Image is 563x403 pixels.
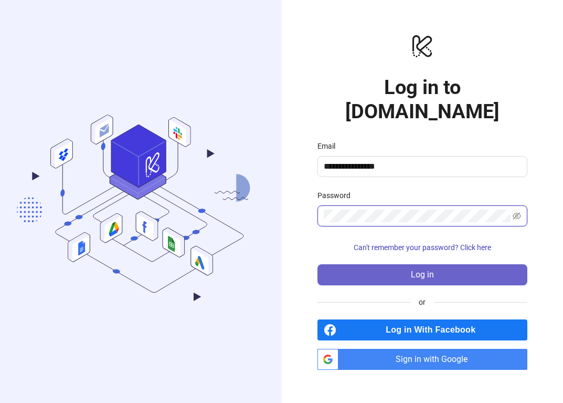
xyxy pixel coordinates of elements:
[317,239,527,256] button: Can't remember your password? Click here
[324,160,519,173] input: Email
[317,349,527,370] a: Sign in with Google
[317,243,527,252] a: Can't remember your password? Click here
[354,243,491,252] span: Can't remember your password? Click here
[324,210,511,222] input: Password
[341,319,527,340] span: Log in With Facebook
[513,212,521,220] span: eye-invisible
[411,270,434,280] span: Log in
[410,296,434,308] span: or
[317,319,527,340] a: Log in With Facebook
[317,264,527,285] button: Log in
[343,349,527,370] span: Sign in with Google
[317,75,527,123] h1: Log in to [DOMAIN_NAME]
[317,140,342,152] label: Email
[317,190,357,201] label: Password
